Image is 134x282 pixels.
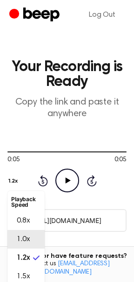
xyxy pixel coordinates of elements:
button: 1.2x [7,173,21,189]
span: 0:05 [7,155,20,165]
a: [EMAIL_ADDRESS][DOMAIN_NAME] [42,261,110,275]
a: Log Out [80,4,125,26]
li: Playback Speed [7,193,45,211]
span: 1.0x [17,234,30,245]
a: Beep [9,6,62,24]
span: 0:05 [114,155,127,165]
h1: Your Recording is Ready [7,59,127,89]
span: 1.5x [17,271,30,282]
span: Contact us [6,260,128,276]
span: 1.2x [17,252,30,263]
p: Copy the link and paste it anywhere [7,97,127,120]
span: 0.8x [17,215,30,226]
